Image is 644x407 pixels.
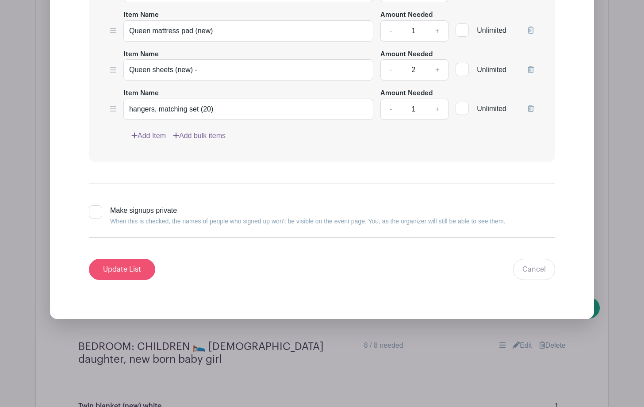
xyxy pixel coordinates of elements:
div: Make signups private [110,205,505,227]
label: Item Name [123,10,159,20]
input: e.g. Snacks or Check-in Attendees [123,99,373,120]
input: e.g. Snacks or Check-in Attendees [123,20,373,42]
small: When this is checked, the names of people who signed up won’t be visible on the event page. You, ... [110,218,505,225]
a: - [380,59,401,81]
label: Amount Needed [380,88,433,99]
a: + [426,99,448,120]
span: Unlimited [477,66,506,73]
a: - [380,99,401,120]
label: Amount Needed [380,10,433,20]
input: e.g. Snacks or Check-in Attendees [123,59,373,81]
a: + [426,59,448,81]
input: Update List [89,259,155,280]
a: + [426,20,448,42]
a: - [380,20,401,42]
a: Add Item [131,131,166,141]
span: Unlimited [477,27,506,34]
label: Item Name [123,88,159,99]
label: Amount Needed [380,50,433,60]
a: Cancel [513,259,555,280]
a: Add bulk items [173,131,226,141]
span: Unlimited [477,105,506,112]
label: Item Name [123,50,159,60]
